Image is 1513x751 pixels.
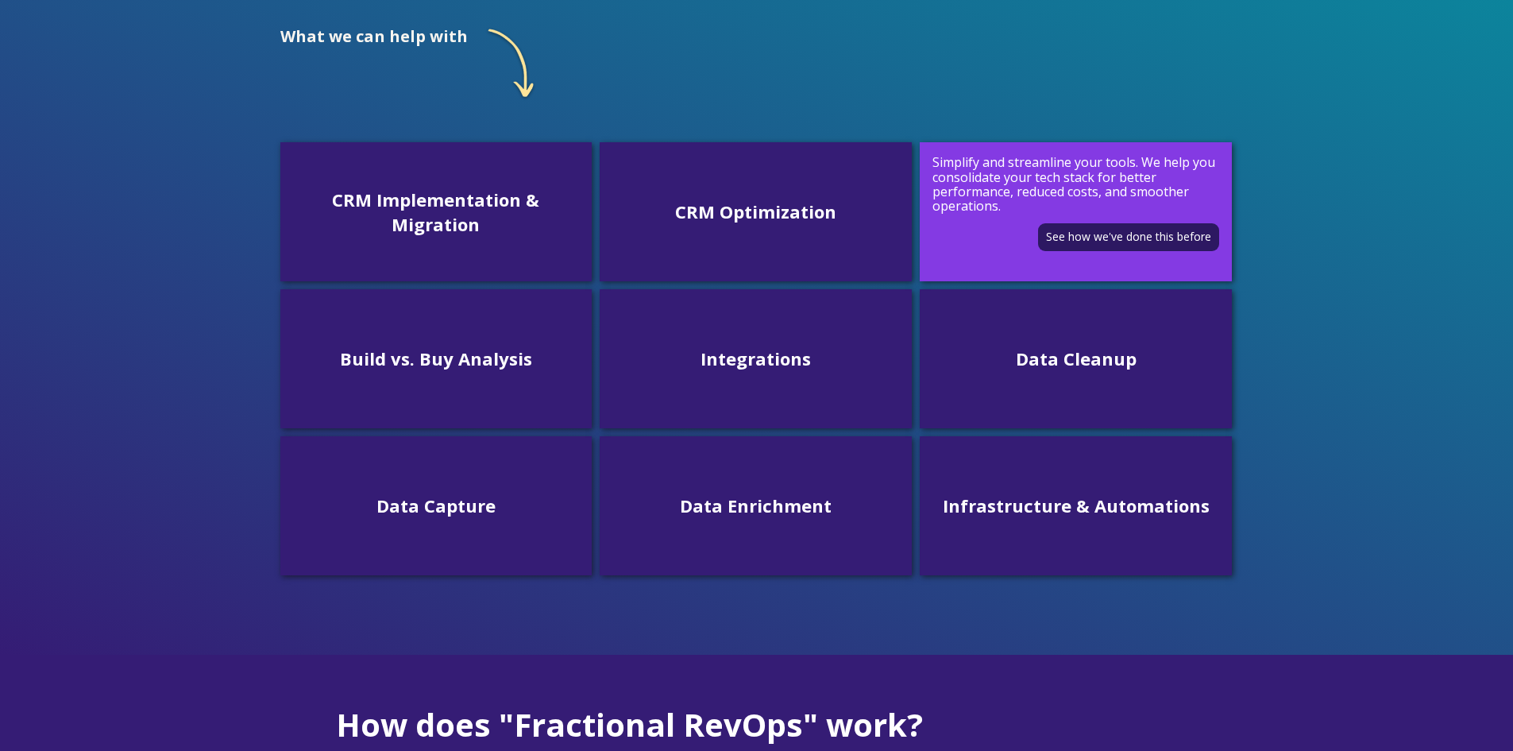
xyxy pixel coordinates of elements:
[612,199,899,224] h3: CRM Optimization
[612,346,899,371] h3: Integrations
[280,27,468,45] h2: What we can help with
[293,346,580,371] h3: Build vs. Buy Analysis
[932,346,1219,371] h3: Data Cleanup
[336,703,923,746] span: How does "Fractional RevOps" work?
[932,155,1219,214] p: Simplify and streamline your tools. We help you consolidate your tech stack for better performanc...
[612,494,899,518] h3: Data Enrichment
[932,494,1219,518] h3: Infrastructure & Automations
[293,188,580,237] h3: CRM Implementation & Migration
[1038,223,1219,251] a: See how we've done this before
[293,494,580,518] h3: Data Capture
